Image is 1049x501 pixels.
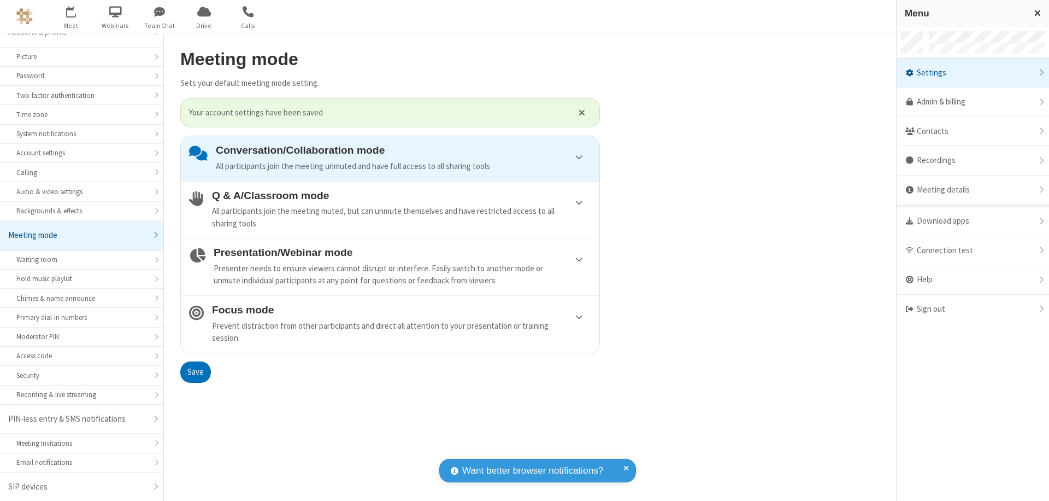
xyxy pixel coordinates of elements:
[212,320,591,345] div: Prevent distraction from other participants and direct all attention to your presentation or trai...
[212,190,591,201] h4: Q & A/Classroom mode
[897,117,1049,147] div: Contacts
[228,21,269,31] span: Calls
[897,59,1049,88] div: Settings
[16,351,147,361] div: Access code
[16,148,147,158] div: Account settings
[16,457,147,468] div: Email notifications
[897,176,1049,205] div: Meeting details
[462,464,603,478] span: Want better browser notifications?
[897,295,1049,324] div: Sign out
[897,265,1049,295] div: Help
[897,146,1049,176] div: Recordings
[184,21,225,31] span: Drive
[8,481,147,493] div: SIP devices
[16,273,147,284] div: Hold music playlist
[16,8,33,25] img: QA Selenium DO NOT DELETE OR CHANGE
[16,90,147,101] div: Two-factor authentication
[139,21,180,31] span: Team Chat
[16,254,147,265] div: Waiting room
[74,6,81,14] div: 2
[16,370,147,381] div: Security
[8,413,147,426] div: PIN-less entry & SMS notifications
[16,389,147,400] div: Recording & live streaming
[180,77,600,90] p: Sets your default meeting mode setting.
[51,21,92,31] span: Meet
[95,21,136,31] span: Webinars
[8,229,147,242] div: Meeting mode
[897,88,1049,117] a: Admin & billing
[216,160,591,173] div: All participants join the meeting unmuted and have full access to all sharing tools
[16,51,147,62] div: Picture
[216,144,591,156] h4: Conversation/Collaboration mode
[214,247,591,258] h4: Presentation/Webinar mode
[905,8,1024,19] h3: Menu
[16,187,147,197] div: Audio & video settings
[16,206,147,216] div: Backgrounds & effects
[16,438,147,448] div: Meeting Invitations
[212,205,591,230] div: All participants join the meeting muted, but can unmute themselves and have restricted access to ...
[214,263,591,287] div: Presenter needs to ensure viewers cannot disrupt or interfere. Easily switch to another mode or u...
[212,304,591,316] h4: Focus mode
[16,167,147,178] div: Calling
[16,109,147,120] div: Time zone
[189,107,565,119] span: Your account settings have been saved
[16,129,147,139] div: System notifications
[897,236,1049,266] div: Connection test
[180,362,211,383] button: Save
[573,104,591,121] button: Close alert
[16,331,147,342] div: Moderator PIN
[16,293,147,304] div: Chimes & name announce
[897,207,1049,236] div: Download apps
[16,71,147,81] div: Password
[180,50,600,69] h2: Meeting mode
[16,312,147,323] div: Primary dial-in numbers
